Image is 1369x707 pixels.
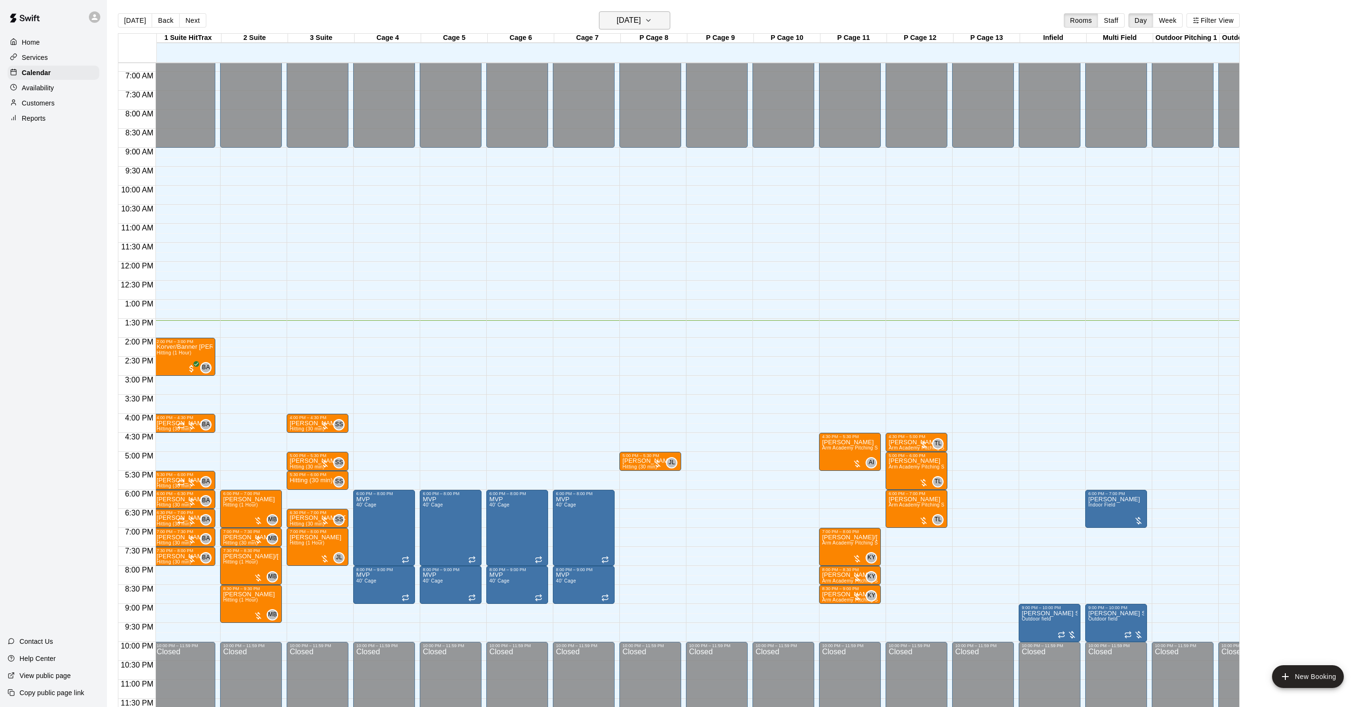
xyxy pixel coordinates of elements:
span: Arm Academy Pitching Session 30 min - Pitching [822,597,932,602]
span: Recurring event [601,556,609,564]
span: 6:00 PM [123,490,156,498]
div: 5:30 PM – 6:00 PM [289,472,346,477]
div: 6:30 PM – 7:00 PM [156,510,212,515]
div: 5:00 PM – 6:00 PM [888,453,945,458]
span: 7:00 PM [123,528,156,536]
div: Calendar [8,66,99,80]
div: Brian Anderson [200,495,212,506]
div: P Cage 9 [687,34,754,43]
span: Recurring event [177,422,185,430]
span: Outdoor field [1022,616,1051,621]
span: JL [669,458,675,468]
span: 2:00 PM [123,338,156,346]
div: Brian Anderson [200,533,212,545]
div: 6:00 PM – 8:00 PM [556,491,612,496]
span: Hitting (30 min) [289,426,324,431]
span: Arm Academy Pitching Session 1 Hour - Pitching [822,445,932,450]
p: Services [22,53,48,62]
span: Recurring event [402,594,409,602]
span: Johnnie Larossa [670,457,677,468]
span: MB [268,534,277,544]
span: 5:00 PM [123,452,156,460]
span: Brian Anderson [204,514,212,525]
div: 8:00 PM – 9:00 PM: MVP [353,566,415,604]
div: Reports [8,111,99,125]
span: 9:00 PM [123,604,156,612]
span: Hitting (1 Hour) [223,597,258,602]
div: Mike Badala [267,571,278,583]
a: Availability [8,81,99,95]
span: 3:00 PM [123,376,156,384]
div: 5:30 PM – 6:00 PM: Hitting (30 min) [287,471,348,490]
span: 5:30 PM [123,471,156,479]
span: 40' Cage [356,502,376,507]
div: 10:00 PM – 11:59 PM [489,643,545,648]
span: AI [868,458,874,468]
div: Home [8,35,99,49]
span: SS [335,515,343,525]
span: Arm Academy Pitching Session 1 Hour - Pitching [822,540,932,545]
div: 7:30 PM – 8:30 PM [223,548,279,553]
div: 6:00 PM – 7:00 PM [223,491,279,496]
span: BA [202,515,210,525]
button: Week [1153,13,1183,28]
div: 8:00 PM – 9:00 PM: MVP [420,566,482,604]
span: Mike Badala [270,514,278,525]
span: 9:30 PM [123,623,156,631]
span: 12:00 PM [118,262,155,270]
span: 8:30 PM [123,585,156,593]
span: Brian Anderson [204,419,212,430]
span: 4:00 PM [123,414,156,422]
span: Andrew Imperatore [869,457,877,468]
span: 8:00 AM [123,110,156,118]
div: Brian Anderson [200,419,212,430]
div: 10:00 PM – 11:59 PM [888,643,945,648]
span: Hitting (1 Hour) [289,540,324,545]
span: Hitting (1 Hour) [223,502,258,507]
p: Calendar [22,68,51,77]
span: KY [868,572,876,582]
span: Recurring event [177,479,185,487]
div: 7:00 PM – 7:30 PM [156,529,212,534]
span: Sean Singh [337,457,345,468]
span: KY [868,591,876,601]
span: 8:30 AM [123,129,156,137]
div: 10:00 PM – 11:59 PM [622,643,678,648]
p: Home [22,38,40,47]
span: 10:00 AM [119,186,156,194]
p: Contact Us [19,637,53,646]
span: 9:00 AM [123,148,156,156]
div: 6:00 PM – 7:00 PM [1088,491,1144,496]
div: 4:30 PM – 5:00 PM [888,434,945,439]
button: Back [152,13,180,28]
div: 4:00 PM – 4:30 PM [289,415,346,420]
a: Services [8,50,99,65]
div: 8:00 PM – 8:30 PM: Arm Academy Pitching Session 30 min - Pitching [819,566,881,585]
p: Availability [22,83,54,93]
div: P Cage 11 [820,34,887,43]
div: Johnnie Larossa [333,552,345,564]
div: 7:00 PM – 7:30 PM [223,529,279,534]
span: Hitting (30 min) [223,540,258,545]
span: 10:00 PM [118,642,155,650]
div: Kyle Young [866,571,877,583]
span: 40' Cage [356,578,376,583]
div: Mike Badala [267,609,278,621]
span: 10:30 AM [119,205,156,213]
button: Next [179,13,206,28]
button: Rooms [1064,13,1098,28]
div: 10:00 PM – 11:59 PM [955,643,1011,648]
div: 6:00 PM – 8:00 PM: MVP [420,490,482,566]
div: 9:00 PM – 10:00 PM: Outdoor field [1085,604,1147,642]
div: 5:00 PM – 5:30 PM: Hitting (30 min) [619,452,681,471]
span: 40' Cage [489,578,509,583]
div: 8:30 PM – 9:30 PM: Hitting (1 Hour) [220,585,282,623]
div: 4:00 PM – 4:30 PM [156,415,212,420]
div: 5:30 PM – 6:00 PM [156,472,212,477]
div: 7:00 PM – 8:00 PM: Hitting (1 Hour) [287,528,348,566]
div: Cage 4 [355,34,421,43]
div: Johnnie Larossa [666,457,677,468]
div: 8:30 PM – 9:00 PM [822,586,878,591]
